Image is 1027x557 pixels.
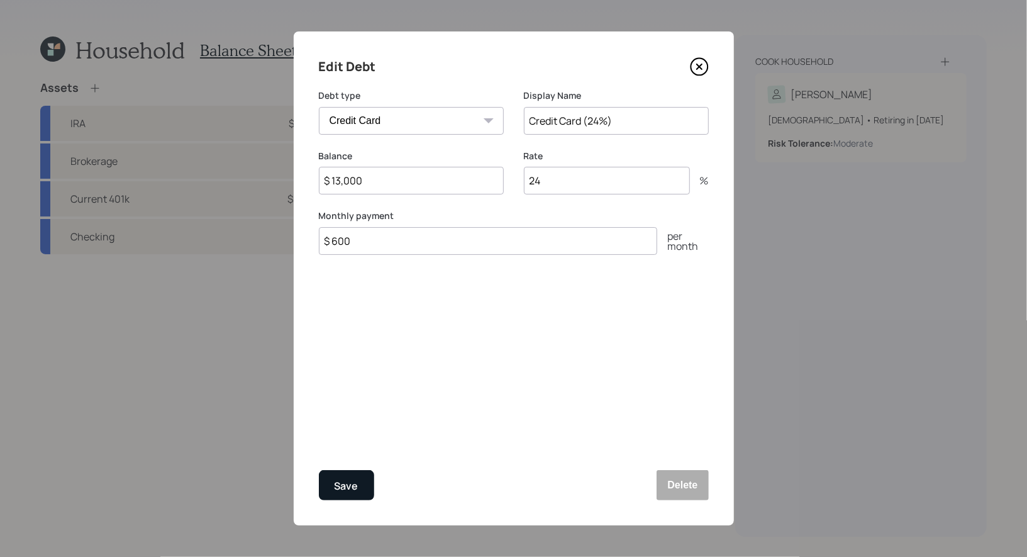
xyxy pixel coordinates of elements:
[657,231,709,251] div: per month
[319,210,709,222] label: Monthly payment
[319,89,504,102] label: Debt type
[690,176,709,186] div: %
[319,57,376,77] h4: Edit Debt
[319,470,374,500] button: Save
[524,89,709,102] label: Display Name
[335,478,358,495] div: Save
[524,150,709,162] label: Rate
[319,150,504,162] label: Balance
[657,470,708,500] button: Delete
